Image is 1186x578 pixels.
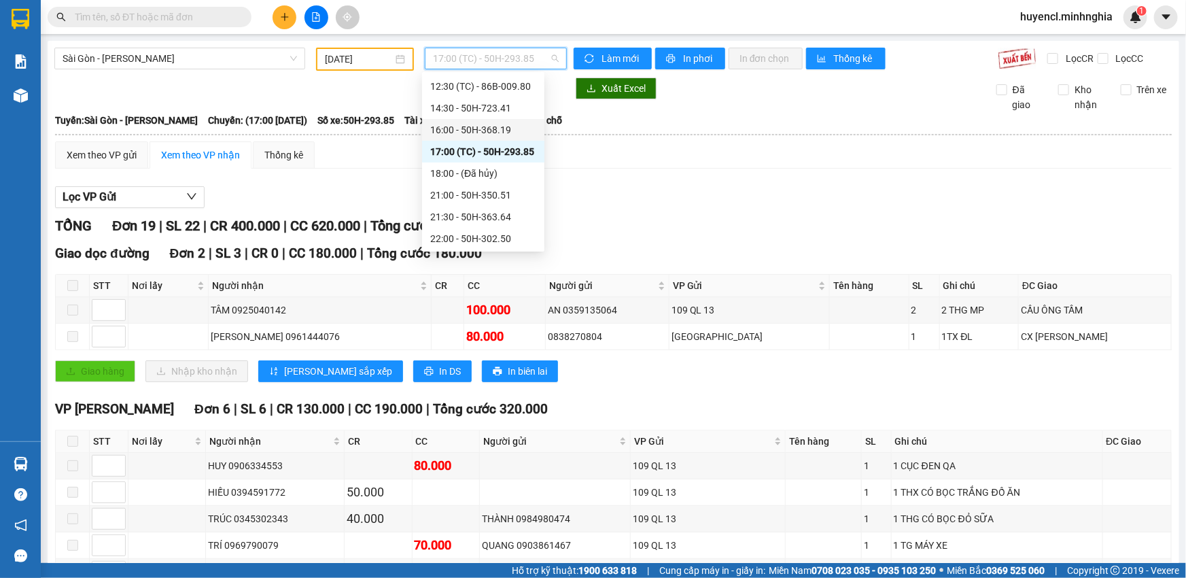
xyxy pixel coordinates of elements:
span: In phơi [683,51,714,66]
span: Xuất Excel [601,81,646,96]
div: 50.000 [347,483,410,502]
th: Tên hàng [786,430,862,453]
span: Tổng cước 180.000 [367,245,482,261]
span: | [360,245,364,261]
span: Lọc CC [1111,51,1146,66]
div: 1 TG MÁY XE [894,538,1100,553]
span: ⚪️ [939,568,943,573]
span: question-circle [14,488,27,501]
img: logo-vxr [12,9,29,29]
button: downloadXuất Excel [576,78,657,99]
div: TRÚC 0345302343 [208,511,342,526]
span: sort-ascending [269,367,279,377]
td: 109 QL 13 [631,453,786,479]
span: search [56,12,66,22]
th: SL [862,430,891,453]
button: In đơn chọn [729,48,803,69]
div: THÀNH 0984980474 [482,511,628,526]
span: aim [343,12,352,22]
span: Lọc CR [1060,51,1096,66]
span: Đơn 6 [194,401,230,417]
span: | [282,245,285,261]
span: Kho nhận [1069,82,1110,112]
div: 1 THG CÓ BỌC ĐỎ SỮA [894,511,1100,526]
span: Trên xe [1132,82,1172,97]
div: 1 [864,538,888,553]
th: CC [413,430,481,453]
span: | [203,218,207,234]
span: Số xe: 50H-293.85 [317,113,394,128]
span: TỔNG [55,218,92,234]
div: 1TX ĐL [942,329,1017,344]
span: | [245,245,248,261]
span: file-add [311,12,321,22]
span: Nơi lấy [132,434,192,449]
div: HIẾU 0394591772 [208,485,342,500]
span: plus [280,12,290,22]
span: Người nhận [212,278,417,293]
div: 109 QL 13 [672,303,827,318]
button: downloadNhập kho nhận [145,360,248,382]
img: warehouse-icon [14,457,28,471]
span: VP Gửi [634,434,771,449]
div: 12:30 (TC) - 86B-009.80 [430,79,536,94]
span: CR 400.000 [210,218,280,234]
span: In DS [439,364,461,379]
strong: 0369 525 060 [986,565,1045,576]
div: Xem theo VP gửi [67,148,137,163]
span: | [234,401,237,417]
span: Tài xế: [404,113,433,128]
button: bar-chartThống kê [806,48,886,69]
div: 0838270804 [548,329,666,344]
span: Đơn 19 [112,218,156,234]
div: 14:30 - 50H-723.41 [430,101,536,116]
div: 22:00 - 50H-302.50 [430,231,536,246]
div: 109 QL 13 [633,458,783,473]
div: 1 CỤC ĐEN QA [894,458,1100,473]
div: 2 [911,303,937,318]
button: file-add [304,5,328,29]
span: down [186,191,197,202]
td: 109 QL 13 [631,479,786,506]
div: Thống kê [264,148,303,163]
div: 80.000 [466,327,543,346]
span: | [1055,563,1057,578]
b: Tuyến: Sài Gòn - [PERSON_NAME] [55,115,198,126]
button: uploadGiao hàng [55,360,135,382]
span: Người gửi [483,434,616,449]
button: Lọc VP Gửi [55,186,205,208]
span: VP [PERSON_NAME] [55,401,174,417]
th: STT [90,430,128,453]
div: 16:00 - 50H-368.19 [430,122,536,137]
strong: 0708 023 035 - 0935 103 250 [812,565,936,576]
strong: 1900 633 818 [578,565,637,576]
span: VP Gửi [673,278,816,293]
div: 109 QL 13 [633,511,783,526]
div: AN 0359135064 [548,303,666,318]
span: Miền Bắc [947,563,1045,578]
span: Lọc VP Gửi [63,188,116,205]
input: 12/10/2025 [325,52,393,67]
span: Làm mới [601,51,641,66]
span: CC 190.000 [355,401,423,417]
div: 100.000 [466,301,543,320]
span: CC 180.000 [289,245,357,261]
span: Miền Nam [769,563,936,578]
span: Tổng cước 1.020.000 [370,218,498,234]
button: syncLàm mới [574,48,652,69]
img: icon-new-feature [1130,11,1142,23]
span: CR 130.000 [277,401,345,417]
span: CR 0 [251,245,279,261]
div: 1 [864,485,888,500]
span: huyencl.minhnghia [1009,8,1123,25]
div: 1 THX CÓ BỌC TRẮNG ĐỒ ĂN [894,485,1100,500]
div: 1 [911,329,937,344]
img: solution-icon [14,54,28,69]
span: In biên lai [508,364,547,379]
img: warehouse-icon [14,88,28,103]
span: Giao dọc đường [55,245,150,261]
td: 109 QL 13 [669,297,830,324]
div: HUY 0906334553 [208,458,342,473]
button: sort-ascending[PERSON_NAME] sắp xếp [258,360,403,382]
div: 2 THG MP [942,303,1017,318]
